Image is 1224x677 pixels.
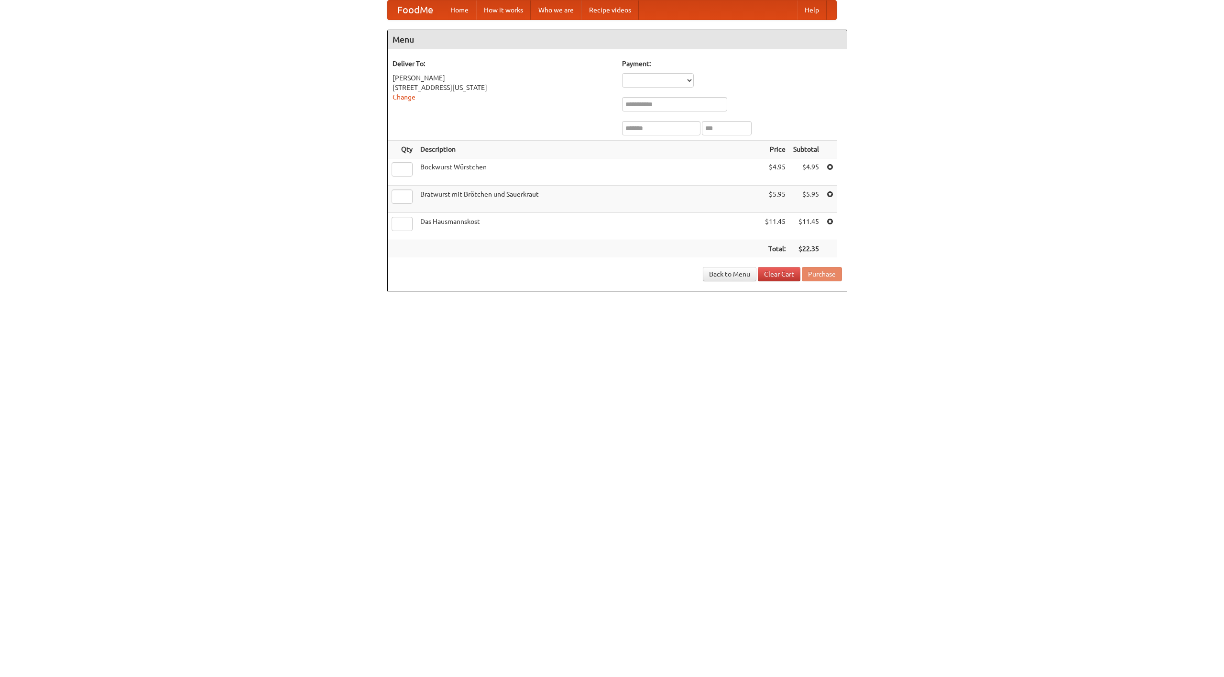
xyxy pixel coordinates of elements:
[797,0,827,20] a: Help
[416,186,761,213] td: Bratwurst mit Brötchen und Sauerkraut
[581,0,639,20] a: Recipe videos
[393,83,612,92] div: [STREET_ADDRESS][US_STATE]
[761,141,789,158] th: Price
[761,213,789,240] td: $11.45
[789,186,823,213] td: $5.95
[761,186,789,213] td: $5.95
[416,213,761,240] td: Das Hausmannskost
[703,267,756,281] a: Back to Menu
[789,158,823,186] td: $4.95
[789,213,823,240] td: $11.45
[443,0,476,20] a: Home
[789,141,823,158] th: Subtotal
[789,240,823,258] th: $22.35
[758,267,800,281] a: Clear Cart
[416,158,761,186] td: Bockwurst Würstchen
[393,73,612,83] div: [PERSON_NAME]
[761,158,789,186] td: $4.95
[622,59,842,68] h5: Payment:
[531,0,581,20] a: Who we are
[416,141,761,158] th: Description
[393,59,612,68] h5: Deliver To:
[388,30,847,49] h4: Menu
[761,240,789,258] th: Total:
[388,0,443,20] a: FoodMe
[802,267,842,281] button: Purchase
[388,141,416,158] th: Qty
[393,93,415,101] a: Change
[476,0,531,20] a: How it works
